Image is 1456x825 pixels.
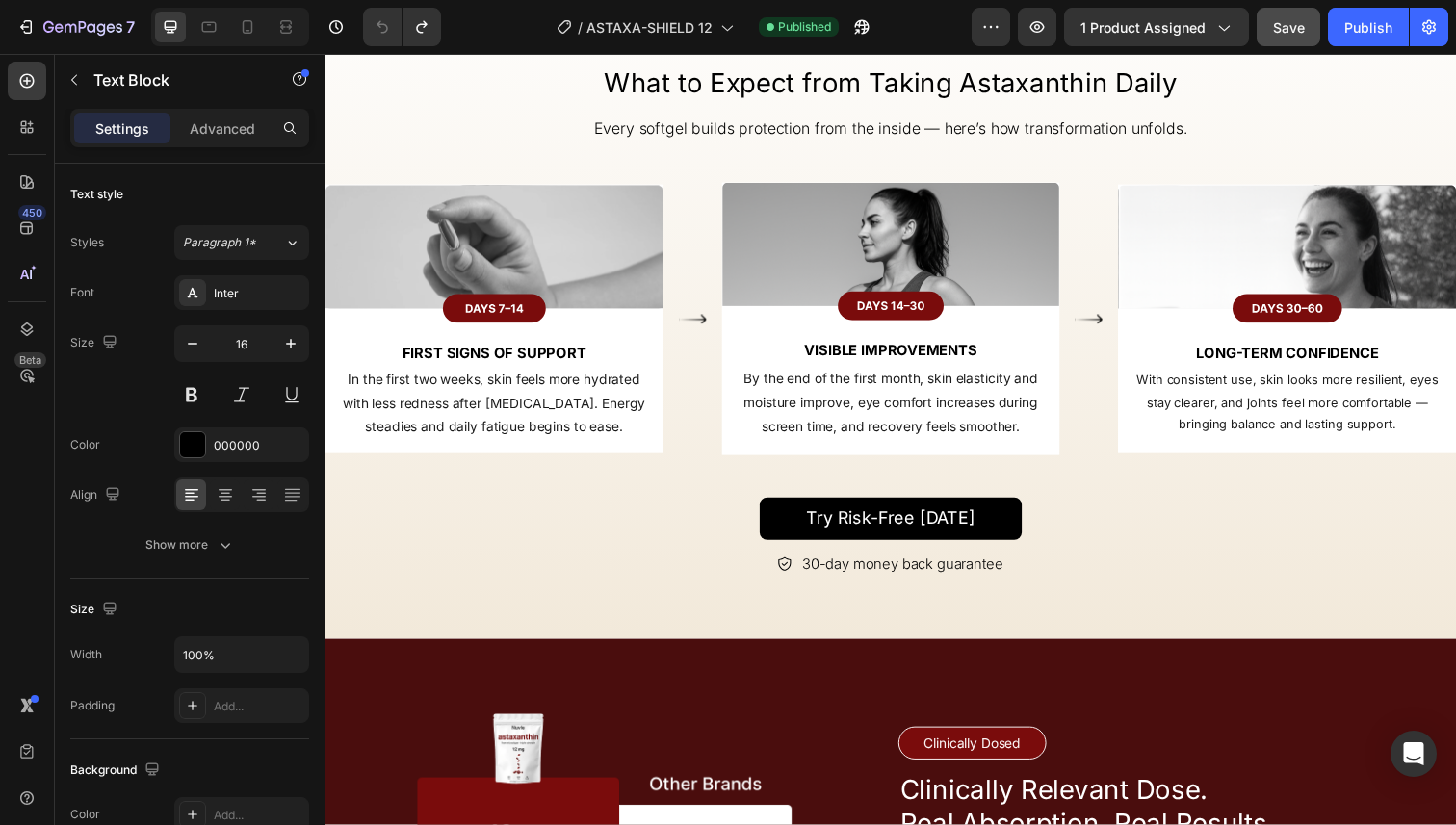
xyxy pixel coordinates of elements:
img: gempages_548174873789203600-cc4e11de-c217-4a59-9921-ad9a2b6e135a.svg [810,134,1156,275]
span: / [578,17,583,38]
img: gempages_548174873789203600-692a6884-f3cb-4dee-bac8-348c61730663.svg [461,513,478,529]
button: <p>Try Risk-Free Today</p> [444,453,712,497]
strong: Long-Term Confidence [890,296,1076,315]
span: Published [778,18,831,36]
div: Styles [70,234,104,251]
div: 000000 [214,437,304,454]
span: Paragraph 1* [183,234,256,251]
div: Add... [214,698,304,715]
button: Publish [1328,8,1409,46]
div: Align [70,482,124,508]
p: Settings [95,118,149,139]
p: Clinically Dosed [611,692,711,716]
iframe: Design area [325,54,1456,825]
p: Try Risk-Free [DATE] [492,459,664,490]
p: Text Block [93,68,257,91]
button: Show more [70,528,309,562]
span: ASTAXA-SHIELD 12 [586,17,713,38]
div: Undo/Redo [363,8,441,46]
input: Auto [175,637,308,672]
div: Width [70,646,102,663]
div: Padding [70,697,115,714]
strong: First Signs of Support [79,296,267,315]
div: Background [70,758,164,784]
div: Color [70,436,100,453]
button: Save [1257,8,1320,46]
p: Every softgel builds protection from the inside — here’s how transformation unfolds. [17,63,1138,90]
div: Text style [70,186,123,203]
div: Show more [145,535,235,554]
div: Inter [214,285,304,302]
p: Advanced [190,118,255,139]
h2: Clinically Relevant Dose. Real Absorption. Real Results. [585,733,1156,807]
img: gempages_548174873789203600-4762ffaa-b4fd-4ce7-914e-22942ad43f30.svg [361,266,390,276]
div: Font [70,284,94,301]
button: 1 product assigned [1064,8,1249,46]
button: Paragraph 1* [174,225,309,260]
p: 30-day money back guarantee [487,508,692,534]
p: 7 [126,15,135,39]
p: In the first two weeks, skin feels more hydrated with less redness after [MEDICAL_DATA]. Energy s... [15,321,330,394]
h2: What to Expect from Taking Astaxanthin Daily [15,11,1140,49]
img: gempages_548174873789203600-4762ffaa-b4fd-4ce7-914e-22942ad43f30.svg [766,266,794,276]
div: Color [70,806,100,823]
img: gempages_548174873789203600-8a5a211b-b237-4a21-a22d-5ec0e1b58dba.svg [405,132,751,272]
div: Beta [14,352,46,368]
span: Save [1273,19,1305,36]
div: Add... [214,807,304,824]
div: Open Intercom Messenger [1391,731,1437,777]
div: 450 [18,205,46,220]
div: Size [70,597,121,623]
p: By the end of the first month, skin elasticity and moisture improve, eye comfort increases during... [423,320,734,393]
button: 7 [8,8,143,46]
p: With consistent use, skin looks more resilient, eyes stay clearer, and joints feel more comfortab... [827,322,1138,390]
div: Publish [1344,17,1392,38]
strong: Visible Improvements [489,294,665,312]
span: 1 product assigned [1080,17,1206,38]
div: Size [70,330,121,356]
